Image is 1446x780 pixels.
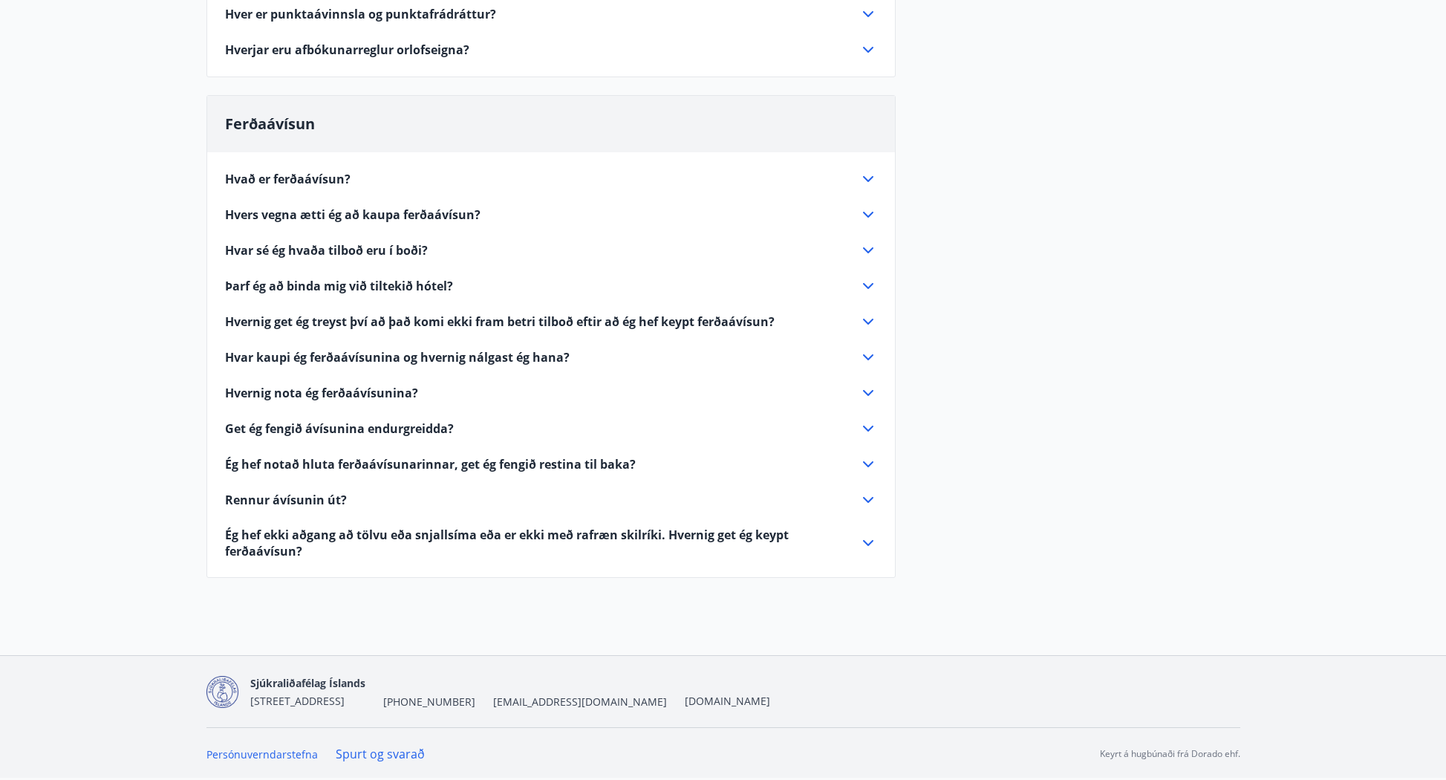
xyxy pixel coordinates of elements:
span: Ég hef notað hluta ferðaávísunarinnar, get ég fengið restina til baka? [225,456,636,472]
span: Hverjar eru afbókunarreglur orlofseigna? [225,42,469,58]
div: Hver er punktaávinnsla og punktafrádráttur? [225,5,877,23]
span: [PHONE_NUMBER] [383,695,475,709]
span: Ég hef ekki aðgang að tölvu eða snjallsíma eða er ekki með rafræn skilríki. Hvernig get ég keypt ... [225,527,841,559]
div: Ég hef notað hluta ferðaávísunarinnar, get ég fengið restina til baka? [225,455,877,473]
div: Rennur ávísunin út? [225,491,877,509]
div: Hvar kaupi ég ferðaávísunina og hvernig nálgast ég hana? [225,348,877,366]
a: [DOMAIN_NAME] [685,694,770,708]
span: Hvers vegna ætti ég að kaupa ferðaávísun? [225,207,481,223]
span: Hvernig nota ég ferðaávísunina? [225,385,418,401]
span: Hvar sé ég hvaða tilboð eru í boði? [225,242,428,259]
span: Hvar kaupi ég ferðaávísunina og hvernig nálgast ég hana? [225,349,570,365]
span: Þarf ég að binda mig við tiltekið hótel? [225,278,453,294]
span: Hver er punktaávinnsla og punktafrádráttur? [225,6,496,22]
span: [STREET_ADDRESS] [250,694,345,708]
span: [EMAIL_ADDRESS][DOMAIN_NAME] [493,695,667,709]
div: Hvernig nota ég ferðaávísunina? [225,384,877,402]
span: Hvað er ferðaávísun? [225,171,351,187]
span: Ferðaávísun [225,114,315,134]
div: Hvað er ferðaávísun? [225,170,877,188]
div: Hvernig get ég treyst því að það komi ekki fram betri tilboð eftir að ég hef keypt ferðaávísun? [225,313,877,331]
img: d7T4au2pYIU9thVz4WmmUT9xvMNnFvdnscGDOPEg.png [206,676,238,708]
span: Sjúkraliðafélag Íslands [250,676,365,690]
div: Hverjar eru afbókunarreglur orlofseigna? [225,41,877,59]
p: Keyrt á hugbúnaði frá Dorado ehf. [1100,747,1240,761]
div: Ég hef ekki aðgang að tölvu eða snjallsíma eða er ekki með rafræn skilríki. Hvernig get ég keypt ... [225,527,877,559]
span: Hvernig get ég treyst því að það komi ekki fram betri tilboð eftir að ég hef keypt ferðaávísun? [225,313,775,330]
div: Hvar sé ég hvaða tilboð eru í boði? [225,241,877,259]
span: Get ég fengið ávísunina endurgreidda? [225,420,454,437]
span: Rennur ávísunin út? [225,492,347,508]
div: Get ég fengið ávísunina endurgreidda? [225,420,877,438]
div: Þarf ég að binda mig við tiltekið hótel? [225,277,877,295]
a: Spurt og svarað [336,746,425,762]
div: Hvers vegna ætti ég að kaupa ferðaávísun? [225,206,877,224]
a: Persónuverndarstefna [206,747,318,761]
